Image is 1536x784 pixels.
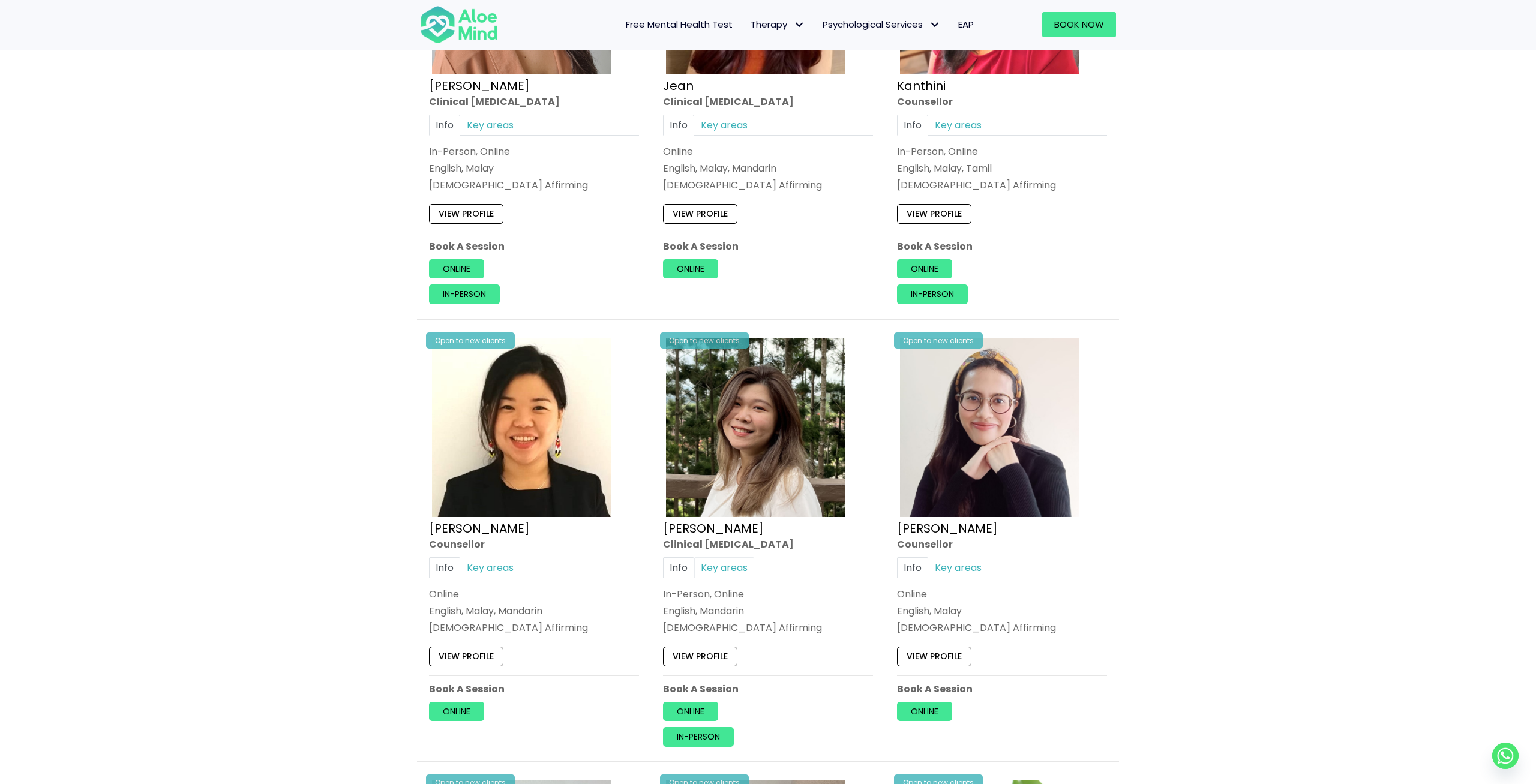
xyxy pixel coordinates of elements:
[1042,12,1116,37] a: Book Now
[897,587,1107,600] div: Online
[897,519,998,536] a: [PERSON_NAME]
[460,115,520,136] a: Key areas
[742,12,814,37] a: TherapyTherapy: submenu
[663,587,873,600] div: In-Person, Online
[694,115,754,136] a: Key areas
[663,727,734,746] a: In-person
[663,259,718,278] a: Online
[897,701,952,720] a: Online
[900,338,1079,517] img: Therapist Photo Update
[1492,743,1519,769] a: Whatsapp
[926,16,943,34] span: Psychological Services: submenu
[660,332,749,349] div: Open to new clients
[663,519,764,536] a: [PERSON_NAME]
[897,239,1107,253] p: Book A Session
[928,115,988,136] a: Key areas
[958,18,974,31] span: EAP
[429,77,530,94] a: [PERSON_NAME]
[663,204,737,223] a: View profile
[897,115,928,136] a: Info
[663,161,873,175] p: English, Malay, Mandarin
[897,161,1107,175] p: English, Malay, Tamil
[663,537,873,551] div: Clinical [MEDICAL_DATA]
[751,18,805,31] span: Therapy
[663,77,694,94] a: Jean
[897,647,971,666] a: View profile
[897,681,1107,695] p: Book A Session
[420,5,498,44] img: Aloe mind Logo
[429,284,500,304] a: In-person
[626,18,733,31] span: Free Mental Health Test
[429,537,639,551] div: Counsellor
[663,178,873,192] div: [DEMOGRAPHIC_DATA] Affirming
[426,332,515,349] div: Open to new clients
[897,204,971,223] a: View profile
[949,12,983,37] a: EAP
[663,647,737,666] a: View profile
[514,12,983,37] nav: Menu
[663,557,694,578] a: Info
[429,95,639,109] div: Clinical [MEDICAL_DATA]
[897,145,1107,158] div: In-Person, Online
[694,557,754,578] a: Key areas
[666,338,845,517] img: Kelly Clinical Psychologist
[823,18,940,31] span: Psychological Services
[663,145,873,158] div: Online
[429,145,639,158] div: In-Person, Online
[429,647,503,666] a: View profile
[663,604,873,618] p: English, Mandarin
[429,557,460,578] a: Info
[617,12,742,37] a: Free Mental Health Test
[897,178,1107,192] div: [DEMOGRAPHIC_DATA] Affirming
[663,701,718,720] a: Online
[897,284,968,304] a: In-person
[897,604,1107,618] p: English, Malay
[814,12,949,37] a: Psychological ServicesPsychological Services: submenu
[663,681,873,695] p: Book A Session
[928,557,988,578] a: Key areas
[1054,18,1104,31] span: Book Now
[897,259,952,278] a: Online
[897,621,1107,635] div: [DEMOGRAPHIC_DATA] Affirming
[897,557,928,578] a: Info
[429,161,639,175] p: English, Malay
[429,621,639,635] div: [DEMOGRAPHIC_DATA] Affirming
[429,259,484,278] a: Online
[663,621,873,635] div: [DEMOGRAPHIC_DATA] Affirming
[790,16,808,34] span: Therapy: submenu
[429,701,484,720] a: Online
[429,587,639,600] div: Online
[429,204,503,223] a: View profile
[460,557,520,578] a: Key areas
[897,77,946,94] a: Kanthini
[429,519,530,536] a: [PERSON_NAME]
[663,115,694,136] a: Info
[897,95,1107,109] div: Counsellor
[429,239,639,253] p: Book A Session
[429,115,460,136] a: Info
[429,178,639,192] div: [DEMOGRAPHIC_DATA] Affirming
[663,95,873,109] div: Clinical [MEDICAL_DATA]
[897,537,1107,551] div: Counsellor
[663,239,873,253] p: Book A Session
[429,681,639,695] p: Book A Session
[432,338,611,517] img: Karen Counsellor
[894,332,983,349] div: Open to new clients
[429,604,639,618] p: English, Malay, Mandarin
